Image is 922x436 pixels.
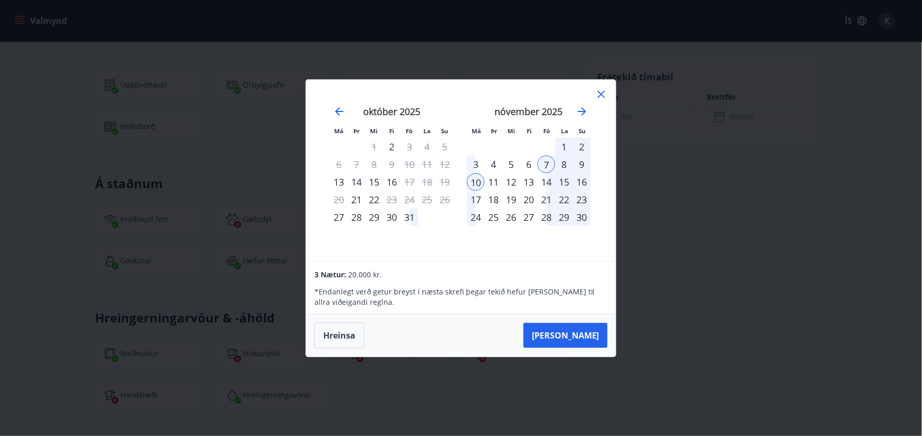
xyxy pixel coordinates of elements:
td: Choose laugardagur, 1. nóvember 2025 as your check-in date. It’s available. [555,138,573,156]
div: 20 [520,191,538,208]
div: 29 [555,208,573,226]
td: Choose sunnudagur, 23. nóvember 2025 as your check-in date. It’s available. [573,191,590,208]
small: Mi [508,127,516,135]
div: 21 [538,191,555,208]
div: 9 [573,156,590,173]
div: 30 [573,208,590,226]
td: Not available. föstudagur, 24. október 2025 [401,191,418,208]
div: 2 [573,138,590,156]
div: 23 [573,191,590,208]
div: Move backward to switch to the previous month. [333,105,346,118]
td: Choose miðvikudagur, 19. nóvember 2025 as your check-in date. It’s available. [502,191,520,208]
div: Aðeins útritun í boði [383,191,401,208]
div: Move forward to switch to the next month. [576,105,588,118]
td: Choose fimmtudagur, 16. október 2025 as your check-in date. It’s available. [383,173,401,191]
td: Choose laugardagur, 22. nóvember 2025 as your check-in date. It’s available. [555,191,573,208]
div: 14 [538,173,555,191]
div: 26 [502,208,520,226]
td: Choose miðvikudagur, 15. október 2025 as your check-in date. It’s available. [365,173,383,191]
td: Choose sunnudagur, 30. nóvember 2025 as your check-in date. It’s available. [573,208,590,226]
div: 5 [502,156,520,173]
div: 7 [538,156,555,173]
td: Not available. þriðjudagur, 7. október 2025 [348,156,365,173]
strong: nóvember 2025 [495,105,563,118]
td: Choose föstudagur, 3. október 2025 as your check-in date. It’s available. [401,138,418,156]
td: Choose fimmtudagur, 13. nóvember 2025 as your check-in date. It’s available. [520,173,538,191]
td: Choose mánudagur, 13. október 2025 as your check-in date. It’s available. [330,173,348,191]
div: Aðeins innritun í boði [330,208,348,226]
td: Selected as end date. mánudagur, 10. nóvember 2025 [467,173,485,191]
button: Hreinsa [314,322,364,348]
td: Not available. fimmtudagur, 9. október 2025 [383,156,401,173]
td: Choose þriðjudagur, 14. október 2025 as your check-in date. It’s available. [348,173,365,191]
span: 20.000 kr. [348,270,382,279]
small: Fö [406,127,413,135]
td: Choose miðvikudagur, 12. nóvember 2025 as your check-in date. It’s available. [502,173,520,191]
td: Choose þriðjudagur, 4. nóvember 2025 as your check-in date. It’s available. [485,156,502,173]
div: 10 [467,173,485,191]
td: Choose mánudagur, 3. nóvember 2025 as your check-in date. It’s available. [467,156,485,173]
td: Choose föstudagur, 14. nóvember 2025 as your check-in date. It’s available. [538,173,555,191]
button: [PERSON_NAME] [524,323,608,348]
div: 16 [573,173,590,191]
div: 19 [502,191,520,208]
td: Choose sunnudagur, 16. nóvember 2025 as your check-in date. It’s available. [573,173,590,191]
td: Not available. laugardagur, 11. október 2025 [418,156,436,173]
td: Choose fimmtudagur, 20. nóvember 2025 as your check-in date. It’s available. [520,191,538,208]
td: Not available. sunnudagur, 26. október 2025 [436,191,453,208]
div: Aðeins innritun í boði [348,191,365,208]
div: 17 [467,191,485,208]
small: Su [441,127,448,135]
td: Choose fimmtudagur, 6. nóvember 2025 as your check-in date. It’s available. [520,156,538,173]
div: 16 [383,173,401,191]
td: Choose fimmtudagur, 23. október 2025 as your check-in date. It’s available. [383,191,401,208]
td: Not available. miðvikudagur, 8. október 2025 [365,156,383,173]
td: Choose þriðjudagur, 11. nóvember 2025 as your check-in date. It’s available. [485,173,502,191]
div: Aðeins útritun í boði [401,138,418,156]
small: Þr [491,127,497,135]
td: Choose föstudagur, 17. október 2025 as your check-in date. It’s available. [401,173,418,191]
td: Choose miðvikudagur, 22. október 2025 as your check-in date. It’s available. [365,191,383,208]
td: Choose mánudagur, 24. nóvember 2025 as your check-in date. It’s available. [467,208,485,226]
small: Su [579,127,586,135]
td: Choose þriðjudagur, 18. nóvember 2025 as your check-in date. It’s available. [485,191,502,208]
td: Not available. mánudagur, 20. október 2025 [330,191,348,208]
small: Má [472,127,481,135]
td: Not available. sunnudagur, 5. október 2025 [436,138,453,156]
td: Not available. sunnudagur, 19. október 2025 [436,173,453,191]
div: Aðeins útritun í boði [401,173,418,191]
small: Fö [544,127,551,135]
div: 28 [348,208,365,226]
td: Selected. sunnudagur, 9. nóvember 2025 [573,156,590,173]
div: 25 [485,208,502,226]
small: La [561,127,568,135]
td: Choose laugardagur, 29. nóvember 2025 as your check-in date. It’s available. [555,208,573,226]
td: Choose fimmtudagur, 2. október 2025 as your check-in date. It’s available. [383,138,401,156]
td: Choose þriðjudagur, 21. október 2025 as your check-in date. It’s available. [348,191,365,208]
td: Not available. mánudagur, 6. október 2025 [330,156,348,173]
div: 27 [520,208,538,226]
td: Not available. laugardagur, 25. október 2025 [418,191,436,208]
td: Selected. laugardagur, 8. nóvember 2025 [555,156,573,173]
div: 24 [467,208,485,226]
td: Not available. sunnudagur, 12. október 2025 [436,156,453,173]
div: 11 [485,173,502,191]
td: Choose föstudagur, 31. október 2025 as your check-in date. It’s available. [401,208,418,226]
div: 22 [365,191,383,208]
small: Mi [370,127,378,135]
div: 30 [383,208,401,226]
div: 8 [555,156,573,173]
small: Má [334,127,343,135]
td: Not available. laugardagur, 18. október 2025 [418,173,436,191]
div: 29 [365,208,383,226]
td: Not available. laugardagur, 4. október 2025 [418,138,436,156]
td: Choose laugardagur, 15. nóvember 2025 as your check-in date. It’s available. [555,173,573,191]
div: 15 [555,173,573,191]
div: Calendar [319,92,603,249]
strong: október 2025 [363,105,420,118]
td: Choose sunnudagur, 2. nóvember 2025 as your check-in date. It’s available. [573,138,590,156]
td: Choose föstudagur, 21. nóvember 2025 as your check-in date. It’s available. [538,191,555,208]
small: La [423,127,431,135]
span: 3 Nætur: [314,270,346,279]
small: Þr [353,127,360,135]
